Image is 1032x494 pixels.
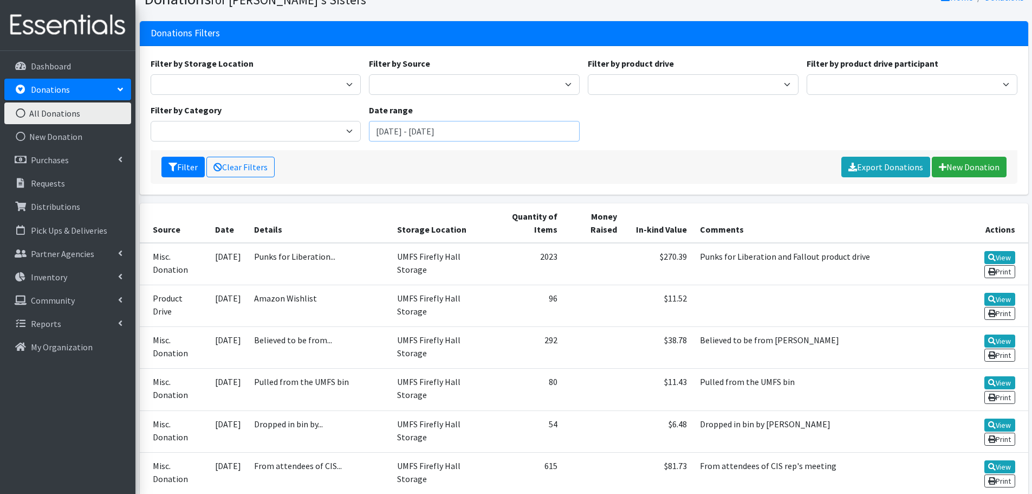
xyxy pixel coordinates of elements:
[490,410,564,452] td: 54
[391,203,490,243] th: Storage Location
[140,452,209,494] td: Misc. Donation
[490,203,564,243] th: Quantity of Items
[391,410,490,452] td: UMFS Firefly Hall Storage
[31,225,107,236] p: Pick Ups & Deliveries
[391,243,490,285] td: UMFS Firefly Hall Storage
[140,410,209,452] td: Misc. Donation
[248,243,391,285] td: Punks for Liberation...
[206,157,275,177] a: Clear Filters
[31,84,70,95] p: Donations
[984,474,1015,487] a: Print
[209,452,248,494] td: [DATE]
[984,293,1015,306] a: View
[209,410,248,452] td: [DATE]
[984,419,1015,432] a: View
[954,203,1028,243] th: Actions
[31,178,65,189] p: Requests
[4,55,131,77] a: Dashboard
[209,243,248,285] td: [DATE]
[932,157,1007,177] a: New Donation
[490,327,564,369] td: 292
[841,157,930,177] a: Export Donations
[807,57,938,70] label: Filter by product drive participant
[693,452,955,494] td: From attendees of CIS rep's meeting
[693,243,955,285] td: Punks for Liberation and Fallout product drive
[4,313,131,335] a: Reports
[564,203,624,243] th: Money Raised
[490,452,564,494] td: 615
[31,318,61,329] p: Reports
[248,369,391,410] td: Pulled from the UMFS bin
[4,336,131,358] a: My Organization
[693,327,955,369] td: Believed to be from [PERSON_NAME]
[984,376,1015,389] a: View
[624,285,693,326] td: $11.52
[624,452,693,494] td: $81.73
[31,155,69,165] p: Purchases
[624,369,693,410] td: $11.43
[31,342,93,352] p: My Organization
[4,7,131,43] img: HumanEssentials
[369,104,413,117] label: Date range
[490,369,564,410] td: 80
[31,201,80,212] p: Distributions
[248,203,391,243] th: Details
[151,57,254,70] label: Filter by Storage Location
[984,307,1015,320] a: Print
[31,295,75,306] p: Community
[140,203,209,243] th: Source
[4,172,131,194] a: Requests
[4,220,131,241] a: Pick Ups & Deliveries
[984,265,1015,278] a: Print
[209,285,248,326] td: [DATE]
[391,327,490,369] td: UMFS Firefly Hall Storage
[391,285,490,326] td: UMFS Firefly Hall Storage
[588,57,674,70] label: Filter by product drive
[693,369,955,410] td: Pulled from the UMFS bin
[984,460,1015,473] a: View
[984,251,1015,264] a: View
[4,290,131,311] a: Community
[4,102,131,124] a: All Donations
[624,410,693,452] td: $6.48
[624,203,693,243] th: In-kind Value
[161,157,205,177] button: Filter
[248,327,391,369] td: Believed to be from...
[693,410,955,452] td: Dropped in bin by [PERSON_NAME]
[984,349,1015,362] a: Print
[624,243,693,285] td: $270.39
[693,203,955,243] th: Comments
[31,61,71,72] p: Dashboard
[391,452,490,494] td: UMFS Firefly Hall Storage
[151,28,220,39] h3: Donations Filters
[209,327,248,369] td: [DATE]
[4,243,131,265] a: Partner Agencies
[31,248,94,259] p: Partner Agencies
[391,369,490,410] td: UMFS Firefly Hall Storage
[624,327,693,369] td: $38.78
[140,327,209,369] td: Misc. Donation
[248,452,391,494] td: From attendees of CIS...
[490,243,564,285] td: 2023
[151,104,222,117] label: Filter by Category
[4,149,131,171] a: Purchases
[209,203,248,243] th: Date
[4,266,131,288] a: Inventory
[369,121,580,142] input: January 1, 2011 - December 31, 2011
[490,285,564,326] td: 96
[984,391,1015,404] a: Print
[4,196,131,217] a: Distributions
[140,243,209,285] td: Misc. Donation
[984,335,1015,348] a: View
[248,285,391,326] td: Amazon Wishlist
[4,79,131,100] a: Donations
[140,369,209,410] td: Misc. Donation
[4,126,131,147] a: New Donation
[31,272,67,283] p: Inventory
[248,410,391,452] td: Dropped in bin by...
[209,369,248,410] td: [DATE]
[140,285,209,326] td: Product Drive
[984,433,1015,446] a: Print
[369,57,430,70] label: Filter by Source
